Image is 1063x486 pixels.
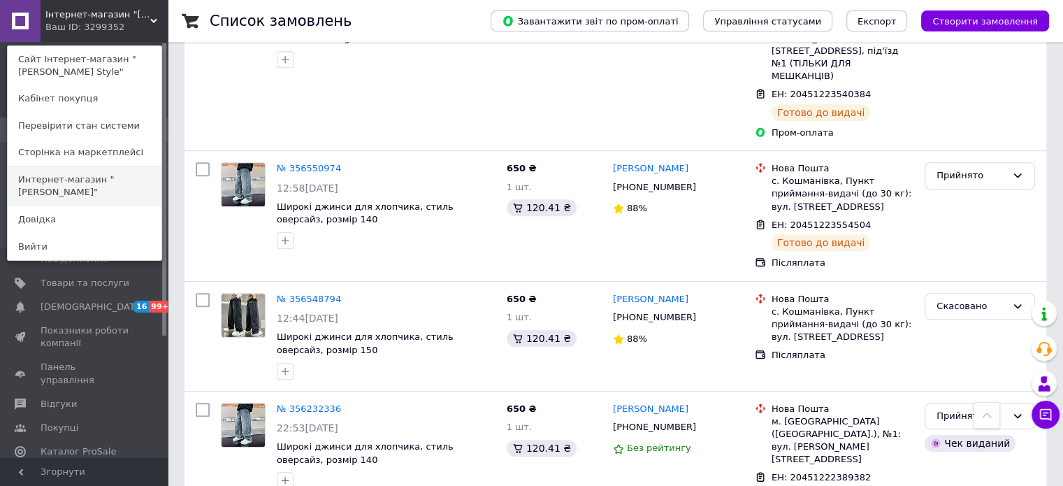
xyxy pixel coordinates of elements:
[703,10,832,31] button: Управління статусами
[45,21,104,34] div: Ваш ID: 3299352
[149,301,172,313] span: 99+
[627,334,647,344] span: 88%
[507,440,577,457] div: 120.41 ₴
[277,441,454,465] a: Широкі джинси для хлопчика, стиль оверсайз, розмір 140
[8,46,161,85] a: Сайт Інтернет-магазин "[PERSON_NAME] Style"
[277,294,341,304] a: № 356548794
[772,89,871,99] span: ЕН: 20451223540384
[937,169,1006,183] div: Прийнято
[277,422,338,434] span: 22:53[DATE]
[507,403,537,414] span: 650 ₴
[8,206,161,233] a: Довідка
[772,257,913,269] div: Післяплата
[277,403,341,414] a: № 356232336
[277,331,454,355] a: Широкі джинси для хлопчика, стиль оверсайз, розмір 150
[507,163,537,173] span: 650 ₴
[41,398,77,410] span: Відгуки
[491,10,689,31] button: Завантажити звіт по пром-оплаті
[222,403,265,447] img: Фото товару
[858,16,897,27] span: Експорт
[610,418,699,436] div: [PHONE_NUMBER]
[507,294,537,304] span: 650 ₴
[610,178,699,196] div: [PHONE_NUMBER]
[772,293,913,306] div: Нова Пошта
[507,312,532,322] span: 1 шт.
[8,139,161,166] a: Сторінка на маркетплейсі
[507,182,532,192] span: 1 шт.
[613,403,688,416] a: [PERSON_NAME]
[613,293,688,306] a: [PERSON_NAME]
[627,443,691,453] span: Без рейтингу
[627,203,647,213] span: 88%
[507,199,577,216] div: 120.41 ₴
[772,104,871,121] div: Готово до видачі
[8,234,161,260] a: Вийти
[210,13,352,29] h1: Список замовлень
[507,422,532,432] span: 1 шт.
[714,16,821,27] span: Управління статусами
[8,113,161,139] a: Перевірити стан системи
[507,330,577,347] div: 120.41 ₴
[277,163,341,173] a: № 356550974
[772,127,913,139] div: Пром-оплата
[925,435,1015,452] div: Чек виданий
[610,308,699,327] div: [PHONE_NUMBER]
[222,163,265,206] img: Фото товару
[772,162,913,175] div: Нова Пошта
[41,277,129,290] span: Товари та послуги
[277,183,338,194] span: 12:58[DATE]
[907,15,1049,26] a: Створити замовлення
[937,409,1006,424] div: Прийнято
[772,220,871,230] span: ЕН: 20451223554504
[772,234,871,251] div: Готово до видачі
[937,299,1006,314] div: Скасовано
[277,201,454,225] a: Широкі джинси для хлопчика, стиль оверсайз, розмір 140
[772,403,913,415] div: Нова Пошта
[222,294,265,337] img: Фото товару
[133,301,149,313] span: 16
[41,324,129,350] span: Показники роботи компанії
[921,10,1049,31] button: Створити замовлення
[932,16,1038,27] span: Створити замовлення
[772,306,913,344] div: с. Кошманівка, Пункт приймання-видачі (до 30 кг): вул. [STREET_ADDRESS]
[277,313,338,324] span: 12:44[DATE]
[613,162,688,176] a: [PERSON_NAME]
[41,445,116,458] span: Каталог ProSale
[221,162,266,207] a: Фото товару
[41,422,78,434] span: Покупці
[41,301,144,313] span: [DEMOGRAPHIC_DATA]
[45,8,150,21] span: Інтернет-магазин "Helen Style"
[8,85,161,112] a: Кабінет покупця
[221,403,266,448] a: Фото товару
[41,361,129,386] span: Панель управління
[8,166,161,206] a: Интернет-магазин "[PERSON_NAME]"
[1032,401,1060,429] button: Чат з покупцем
[772,175,913,213] div: с. Кошманівка, Пункт приймання-видачі (до 30 кг): вул. [STREET_ADDRESS]
[502,15,678,27] span: Завантажити звіт по пром-оплаті
[846,10,908,31] button: Експорт
[772,415,913,466] div: м. [GEOGRAPHIC_DATA] ([GEOGRAPHIC_DATA].), №1: вул. [PERSON_NAME][STREET_ADDRESS]
[772,472,871,483] span: ЕН: 20451222389382
[772,349,913,362] div: Післяплата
